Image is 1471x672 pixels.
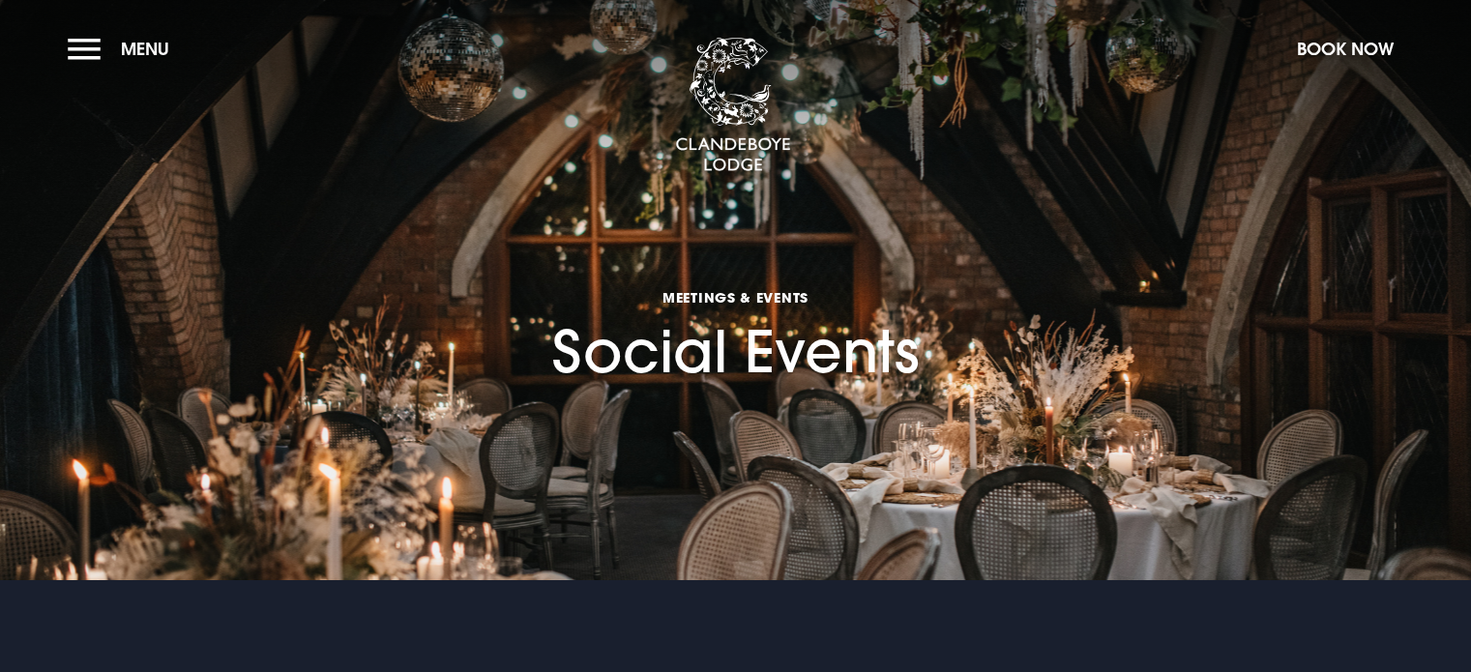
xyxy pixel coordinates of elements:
[552,288,919,307] span: Meetings & Events
[121,38,169,60] span: Menu
[675,38,791,173] img: Clandeboye Lodge
[68,28,179,70] button: Menu
[552,204,919,386] h1: Social Events
[1287,28,1403,70] button: Book Now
